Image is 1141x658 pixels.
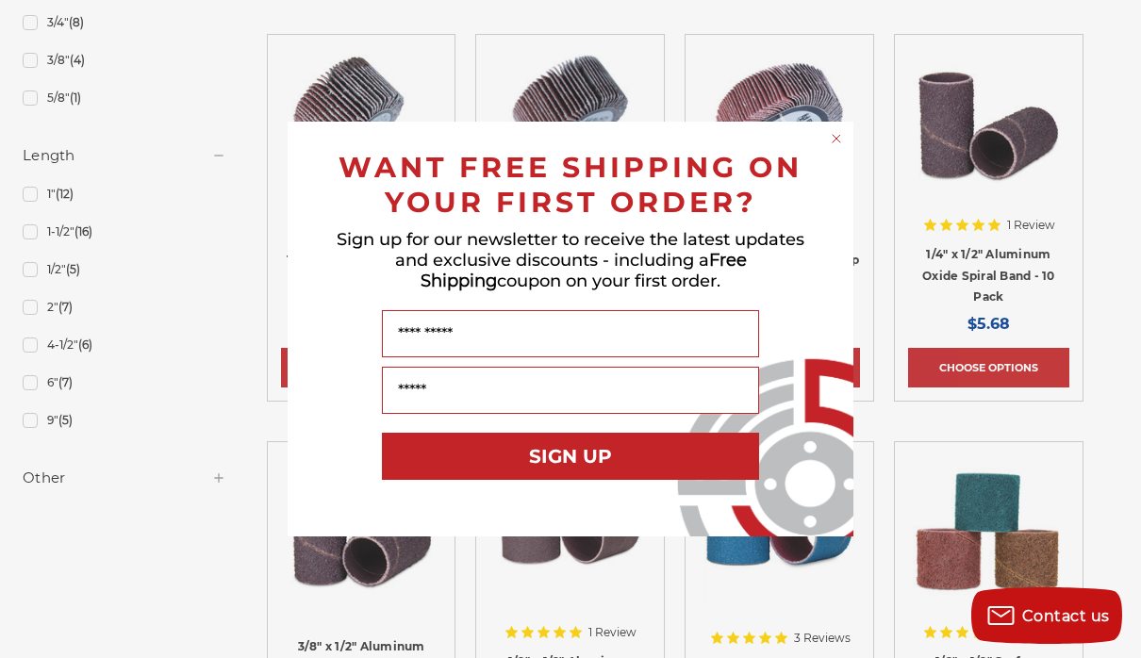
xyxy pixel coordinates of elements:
button: SIGN UP [382,433,759,480]
button: Contact us [971,587,1122,644]
span: WANT FREE SHIPPING ON YOUR FIRST ORDER? [339,150,802,220]
button: Close dialog [827,129,846,148]
span: Free Shipping [421,250,747,291]
span: Contact us [1022,607,1110,625]
span: Sign up for our newsletter to receive the latest updates and exclusive discounts - including a co... [337,229,804,291]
